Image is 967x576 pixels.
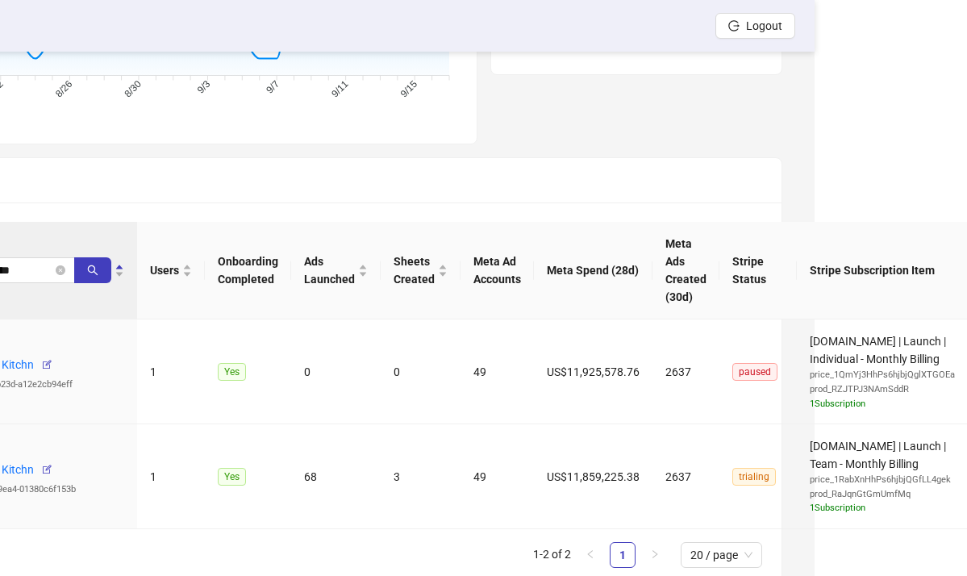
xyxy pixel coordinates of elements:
div: 49 [473,363,521,381]
div: prod_RaJqnGtGmUmfMq [810,487,955,502]
div: 49 [473,468,521,486]
th: Onboarding Completed [205,222,291,319]
span: Logout [746,19,782,32]
span: trialing [732,468,776,486]
span: right [650,549,660,559]
td: 1 [137,319,205,424]
button: search [74,257,111,283]
span: Yes [218,363,246,381]
span: Users [150,261,179,279]
td: 0 [381,319,461,424]
li: 1 [610,542,636,568]
tspan: 9/7 [264,78,281,96]
li: Previous Page [577,542,603,568]
th: Sheets Created [381,222,461,319]
td: 68 [291,424,381,529]
th: Ads Launched [291,222,381,319]
span: [DOMAIN_NAME] | Launch | Team - Monthly Billing [810,440,955,515]
div: price_1QmYj3HhPs6hjbjQglXTGOEa [810,368,955,382]
span: search [87,265,98,276]
div: 2637 [665,468,706,486]
button: right [642,542,668,568]
div: price_1RabXnHhPs6hjbjQGfLL4gek [810,473,955,487]
button: Logout [715,13,795,39]
tspan: 9/11 [329,78,351,100]
div: 1 Subscription [810,397,955,411]
div: Page Size [681,542,762,568]
button: left [577,542,603,568]
a: 1 [611,543,635,567]
div: 1 Subscription [810,501,955,515]
li: Next Page [642,542,668,568]
div: 2637 [665,363,706,381]
tspan: 8/30 [122,78,144,100]
td: 1 [137,424,205,529]
th: Stripe Status [719,222,797,319]
span: left [586,549,595,559]
th: Users [137,222,205,319]
span: [DOMAIN_NAME] | Launch | Individual - Monthly Billing [810,335,955,411]
td: 0 [291,319,381,424]
td: US$11,859,225.38 [534,424,652,529]
li: 1-2 of 2 [533,542,571,568]
span: Sheets Created [394,253,435,288]
span: 20 / page [690,543,752,567]
div: prod_RZJTPJ3NAmSddR [810,382,955,397]
button: close-circle [56,265,65,275]
td: 3 [381,424,461,529]
td: US$11,925,578.76 [534,319,652,424]
span: Yes [218,468,246,486]
tspan: 8/26 [53,78,75,100]
span: paused [732,363,777,381]
th: Meta Ads Created (30d) [652,222,719,319]
span: Ads Launched [304,253,355,288]
tspan: 9/3 [195,78,213,96]
span: logout [728,20,740,31]
tspan: 9/15 [398,78,420,100]
th: Meta Spend (28d) [534,222,652,319]
th: Meta Ad Accounts [461,222,534,319]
